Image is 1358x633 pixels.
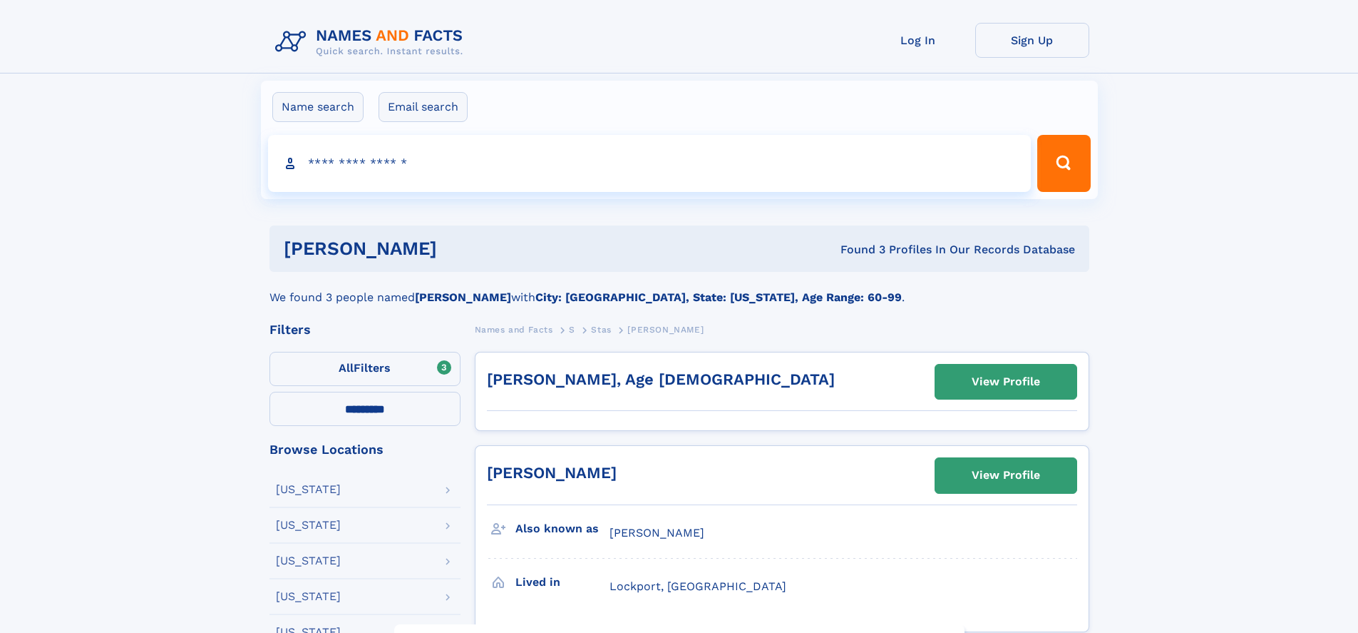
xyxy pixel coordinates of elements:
div: Browse Locations [269,443,461,456]
h1: [PERSON_NAME] [284,240,639,258]
label: Email search [379,92,468,122]
button: Search Button [1037,135,1090,192]
a: Stas [591,320,611,338]
div: [US_STATE] [276,555,341,567]
span: [PERSON_NAME] [609,526,704,540]
span: All [339,361,354,375]
div: We found 3 people named with . [269,272,1089,306]
a: S [569,320,575,338]
div: [US_STATE] [276,484,341,495]
span: S [569,325,575,335]
div: Filters [269,323,461,336]
div: View Profile [972,365,1040,398]
a: [PERSON_NAME], Age [DEMOGRAPHIC_DATA] [487,370,835,388]
a: [PERSON_NAME] [487,464,617,482]
div: [US_STATE] [276,520,341,531]
span: [PERSON_NAME] [627,325,704,335]
div: [US_STATE] [276,591,341,602]
img: Logo Names and Facts [269,23,475,61]
b: City: [GEOGRAPHIC_DATA], State: [US_STATE], Age Range: 60-99 [535,290,902,304]
a: View Profile [935,458,1076,492]
a: Sign Up [975,23,1089,58]
div: View Profile [972,459,1040,492]
div: Found 3 Profiles In Our Records Database [639,242,1075,258]
a: View Profile [935,365,1076,399]
a: Names and Facts [475,320,553,338]
label: Filters [269,352,461,386]
label: Name search [272,92,364,122]
h3: Lived in [515,570,609,594]
a: Log In [861,23,975,58]
h3: Also known as [515,517,609,541]
span: Lockport, [GEOGRAPHIC_DATA] [609,579,786,593]
b: [PERSON_NAME] [415,290,511,304]
span: Stas [591,325,611,335]
input: search input [268,135,1032,192]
